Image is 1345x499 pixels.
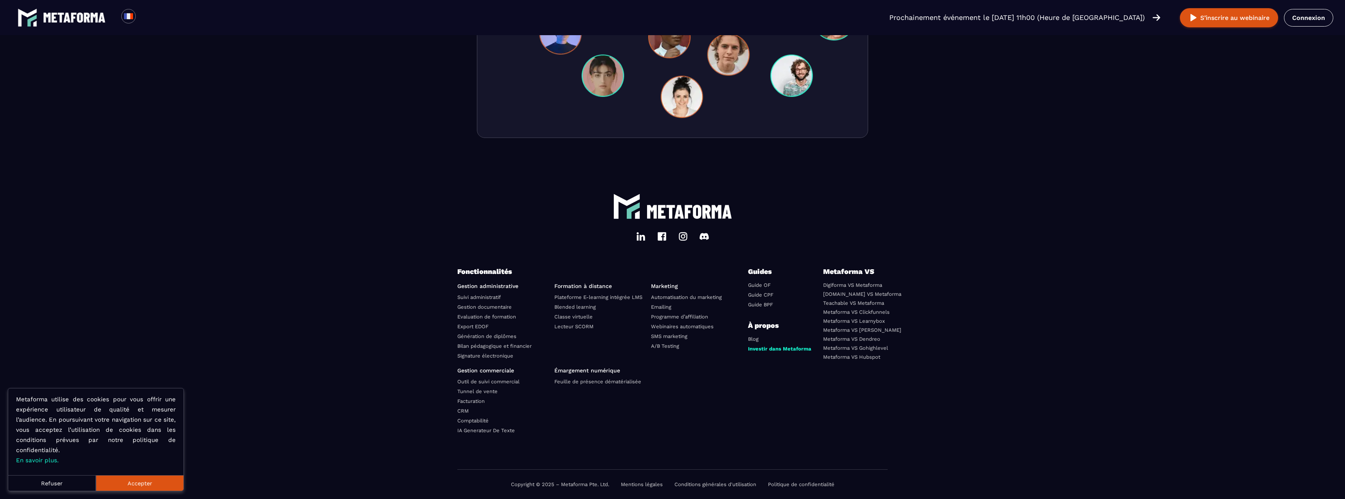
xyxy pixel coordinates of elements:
[18,8,37,27] img: logo
[43,13,106,23] img: logo
[554,314,593,320] a: Classe virtuelle
[1284,9,1333,27] a: Connexion
[457,418,489,424] a: Comptabilité
[651,333,687,339] a: SMS marketing
[457,398,485,404] a: Facturation
[8,475,96,491] button: Refuser
[748,302,773,308] a: Guide BPF
[554,294,642,300] a: Plateforme E-learning intégrée LMS
[457,294,501,300] a: Suivi administratif
[823,318,885,324] a: Metaforma VS Learnybox
[511,481,609,487] p: Copyright © 2025 – Metaforma Pte. Ltd.
[657,232,667,241] img: facebook
[1180,8,1278,27] button: S’inscrire au webinaire
[457,314,516,320] a: Evaluation de formation
[823,354,880,360] a: Metaforma VS Hubspot
[636,232,646,241] img: linkedin
[554,367,646,374] p: Émargement numérique
[748,336,759,342] a: Blog
[748,346,811,352] a: Investir dans Metaforma
[1189,13,1198,23] img: play
[554,283,646,289] p: Formation à distance
[651,294,722,300] a: Automatisation du marketing
[554,379,641,385] a: Feuille de présence dématérialisée
[457,427,515,433] a: IA Generateur De Texte
[457,408,469,414] a: CRM
[457,283,548,289] p: Gestion administrative
[651,304,671,310] a: Emailing
[457,367,548,374] p: Gestion commerciale
[613,193,640,220] img: logo
[554,324,593,329] a: Lecteur SCORM
[823,282,882,288] a: Digiforma VS Metaforma
[136,9,155,26] div: Search for option
[674,481,756,487] a: Conditions générales d'utilisation
[16,457,59,464] a: En savoir plus.
[457,324,489,329] a: Export EDOF
[768,481,834,487] a: Politique de confidentialité
[823,309,890,315] a: Metaforma VS Clickfunnels
[457,353,513,359] a: Signature électronique
[823,266,888,277] p: Metaforma VS
[96,475,183,491] button: Accepter
[748,292,773,298] a: Guide CPF
[678,232,688,241] img: instagram
[748,266,795,277] p: Guides
[823,291,901,297] a: [DOMAIN_NAME] VS Metaforma
[457,333,516,339] a: Génération de diplômes
[823,345,888,351] a: Metaforma VS Gohighlevel
[646,205,732,219] img: logo
[651,283,742,289] p: Marketing
[124,11,133,21] img: fr
[457,388,498,394] a: Tunnel de vente
[823,327,901,333] a: Metaforma VS [PERSON_NAME]
[16,394,176,465] p: Metaforma utilise des cookies pour vous offrir une expérience utilisateur de qualité et mesurer l...
[1153,13,1160,22] img: arrow-right
[651,314,708,320] a: Programme d’affiliation
[457,343,532,349] a: Bilan pédagogique et financier
[457,266,748,277] p: Fonctionnalités
[457,379,520,385] a: Outil de suivi commercial
[554,304,596,310] a: Blended learning
[748,282,771,288] a: Guide OF
[621,481,663,487] a: Mentions légales
[748,320,817,331] p: À propos
[823,336,880,342] a: Metaforma VS Dendreo
[889,12,1145,23] p: Prochainement événement le [DATE] 11h00 (Heure de [GEOGRAPHIC_DATA])
[142,13,148,22] input: Search for option
[457,304,512,310] a: Gestion documentaire
[651,324,714,329] a: Webinaires automatiques
[651,343,679,349] a: A/B Testing
[823,300,884,306] a: Teachable VS Metaforma
[699,232,709,241] img: discord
